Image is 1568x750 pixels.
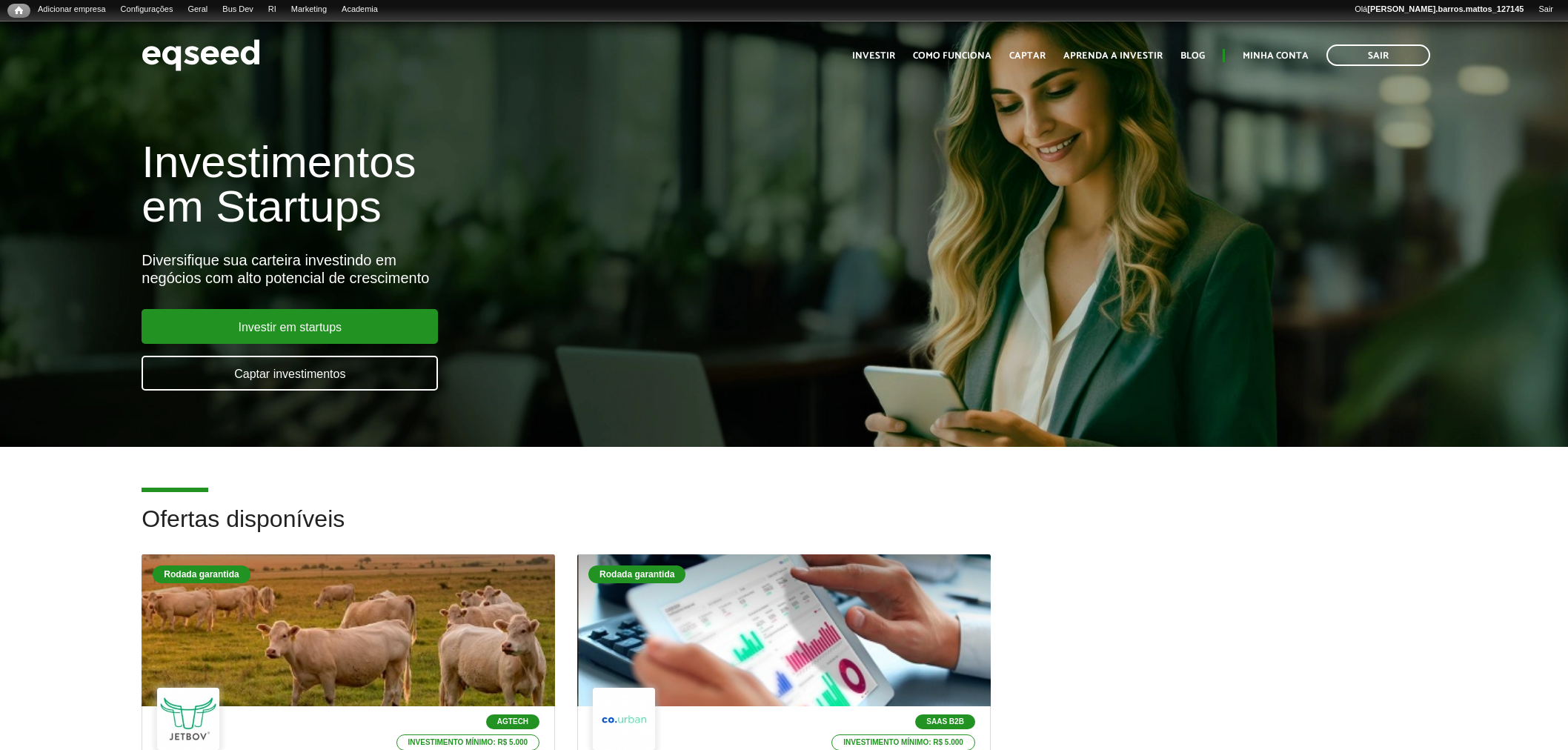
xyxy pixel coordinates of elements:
[1531,4,1561,16] a: Sair
[1347,4,1531,16] a: Olá[PERSON_NAME].barros.mattos_127145
[1009,51,1046,61] a: Captar
[142,251,903,287] div: Diversifique sua carteira investindo em negócios com alto potencial de crescimento
[15,5,23,16] span: Início
[142,140,903,229] h1: Investimentos em Startups
[486,714,539,729] p: Agtech
[180,4,215,16] a: Geral
[142,36,260,75] img: EqSeed
[1180,51,1205,61] a: Blog
[142,309,438,344] a: Investir em startups
[915,714,975,729] p: SaaS B2B
[142,356,438,391] a: Captar investimentos
[30,4,113,16] a: Adicionar empresa
[588,565,685,583] div: Rodada garantida
[334,4,385,16] a: Academia
[142,506,1426,554] h2: Ofertas disponíveis
[1326,44,1430,66] a: Sair
[1367,4,1524,13] strong: [PERSON_NAME].barros.mattos_127145
[1063,51,1163,61] a: Aprenda a investir
[852,51,895,61] a: Investir
[261,4,284,16] a: RI
[215,4,261,16] a: Bus Dev
[1243,51,1309,61] a: Minha conta
[284,4,334,16] a: Marketing
[113,4,181,16] a: Configurações
[153,565,250,583] div: Rodada garantida
[913,51,991,61] a: Como funciona
[7,4,30,18] a: Início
